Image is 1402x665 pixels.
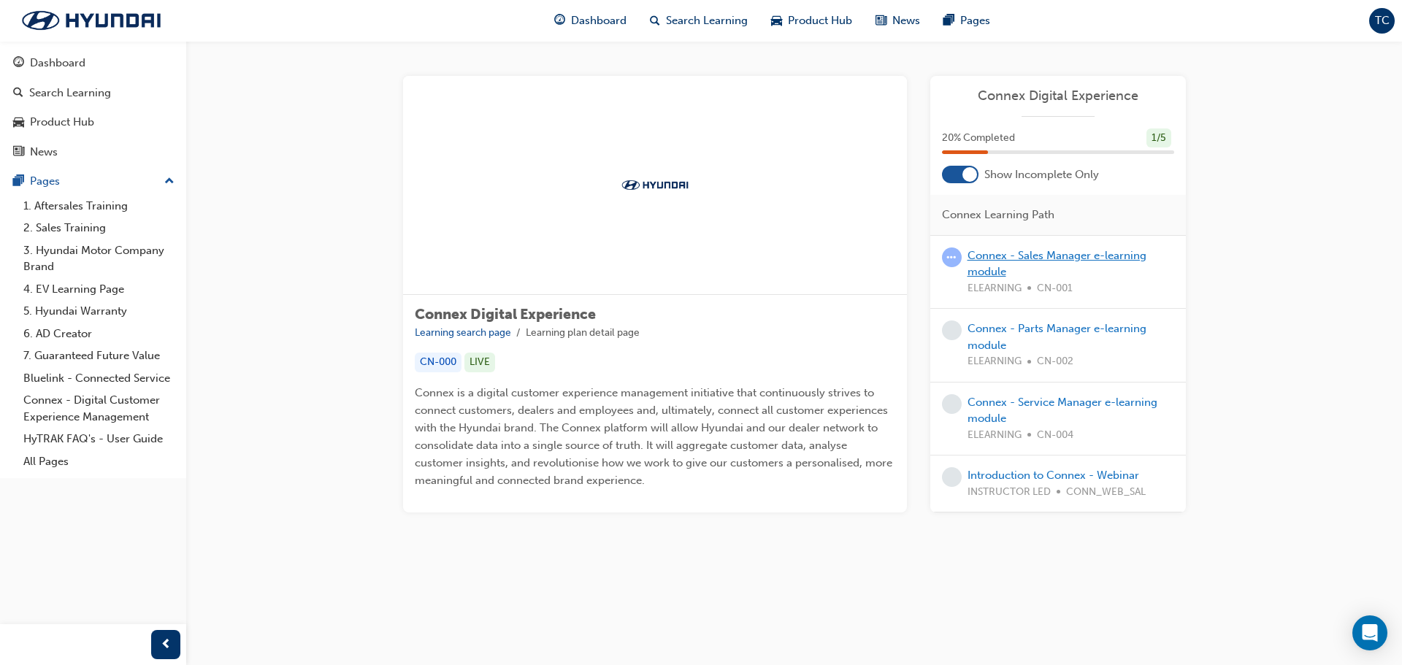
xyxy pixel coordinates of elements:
span: ELEARNING [968,353,1022,370]
span: CONN_WEB_SAL [1066,484,1146,501]
a: pages-iconPages [932,6,1002,36]
div: Pages [30,173,60,190]
span: ELEARNING [968,427,1022,444]
span: learningRecordVerb_NONE-icon [942,394,962,414]
span: learningRecordVerb_NONE-icon [942,320,962,340]
img: Trak [615,177,695,192]
a: 4. EV Learning Page [18,278,180,301]
a: car-iconProduct Hub [759,6,864,36]
span: Connex Learning Path [942,207,1054,223]
a: 5. Hyundai Warranty [18,300,180,323]
button: Pages [6,168,180,195]
div: LIVE [464,353,495,372]
a: Dashboard [6,50,180,77]
span: guage-icon [13,57,24,70]
a: Connex - Parts Manager e-learning module [968,322,1146,352]
span: 20 % Completed [942,130,1015,147]
a: All Pages [18,450,180,473]
span: car-icon [771,12,782,30]
div: Product Hub [30,114,94,131]
li: Learning plan detail page [526,325,640,342]
a: search-iconSearch Learning [638,6,759,36]
span: CN-002 [1037,353,1073,370]
span: search-icon [13,87,23,100]
span: Connex is a digital customer experience management initiative that continuously strives to connec... [415,386,895,487]
span: learningRecordVerb_NONE-icon [942,467,962,487]
a: Introduction to Connex - Webinar [968,469,1139,482]
button: TC [1369,8,1395,34]
a: News [6,139,180,166]
span: car-icon [13,116,24,129]
span: guage-icon [554,12,565,30]
div: Dashboard [30,55,85,72]
a: news-iconNews [864,6,932,36]
a: 3. Hyundai Motor Company Brand [18,239,180,278]
a: Connex Digital Experience [942,88,1174,104]
span: CN-001 [1037,280,1073,297]
span: pages-icon [13,175,24,188]
img: Trak [7,5,175,36]
span: up-icon [164,172,175,191]
span: news-icon [13,146,24,159]
a: Search Learning [6,80,180,107]
div: CN-000 [415,353,461,372]
span: Product Hub [788,12,852,29]
div: 1 / 5 [1146,128,1171,148]
span: search-icon [650,12,660,30]
span: TC [1375,12,1390,29]
a: 1. Aftersales Training [18,195,180,218]
a: guage-iconDashboard [543,6,638,36]
span: pages-icon [943,12,954,30]
span: Pages [960,12,990,29]
a: Product Hub [6,109,180,136]
span: Connex Digital Experience [415,306,596,323]
div: Open Intercom Messenger [1352,615,1387,650]
div: Search Learning [29,85,111,101]
span: news-icon [876,12,886,30]
a: Connex - Digital Customer Experience Management [18,389,180,428]
button: DashboardSearch LearningProduct HubNews [6,47,180,168]
span: INSTRUCTOR LED [968,484,1051,501]
a: 6. AD Creator [18,323,180,345]
span: Show Incomplete Only [984,166,1099,183]
span: prev-icon [161,636,172,654]
a: Bluelink - Connected Service [18,367,180,390]
a: Connex - Sales Manager e-learning module [968,249,1146,279]
div: News [30,144,58,161]
a: HyTRAK FAQ's - User Guide [18,428,180,450]
span: CN-004 [1037,427,1073,444]
a: Learning search page [415,326,511,339]
a: Connex - Service Manager e-learning module [968,396,1157,426]
span: ELEARNING [968,280,1022,297]
a: 7. Guaranteed Future Value [18,345,180,367]
a: 2. Sales Training [18,217,180,239]
span: Dashboard [571,12,627,29]
span: Search Learning [666,12,748,29]
span: News [892,12,920,29]
span: learningRecordVerb_ATTEMPT-icon [942,247,962,267]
